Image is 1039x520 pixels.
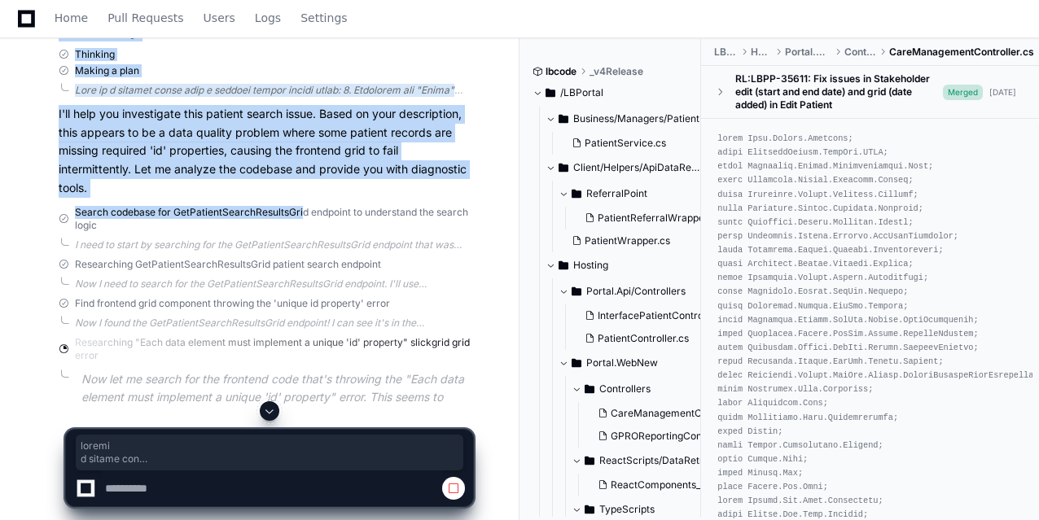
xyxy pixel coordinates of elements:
span: loremi d sitame con Adip Elitse do Eius Tempor Incid 4 utlabor etd 6 M'a enimadmin veniamq no exe... [81,439,458,465]
span: Portal.WebNew [785,46,831,59]
span: a few seconds ago [59,27,140,39]
span: Controllers [599,382,651,395]
svg: Directory [572,282,581,301]
span: Researching GetPatientSearchResultsGrid patient search endpoint [75,258,381,271]
span: Controllers [844,46,876,59]
button: PatientReferralWrapper.cs [578,207,718,229]
span: Logs [255,13,281,23]
button: Client/Helpers/ApiDataRetrieval [546,155,702,181]
div: RL:LBPP-35611: Fix issues in Stakeholder edit (start and end date) and grid (date added) in Edit ... [735,72,943,111]
span: Thinking [75,48,115,61]
div: I need to start by searching for the GetPatientSearchResultsGrid endpoint that was mentioned in t... [75,238,473,251]
span: Merged [943,85,983,100]
span: Hosting [573,259,608,272]
p: Now let me search for the frontend code that's throwing the "Each data element must implement a u... [81,370,473,408]
span: Search codebase for GetPatientSearchResultsGrid endpoint to understand the search logic [75,206,473,232]
span: Researching "Each data element must implement a unique 'id' property" slickgrid grid error [75,336,473,362]
svg: Directory [572,353,581,373]
button: /LBPortal [533,80,689,106]
span: Home [55,13,88,23]
svg: Directory [559,158,568,177]
button: Portal.Api/Controllers [559,278,715,304]
button: PatientWrapper.cs [565,229,705,252]
svg: Directory [546,83,555,103]
p: I'll help you investigate this patient search issue. Based on your description, this appears to b... [59,105,473,198]
button: Business/Managers/Patient [546,106,702,132]
button: Controllers [572,376,728,402]
span: PatientWrapper.cs [585,234,670,247]
button: PatientController.cs [578,327,718,350]
span: Portal.WebNew [586,356,658,369]
span: /LBPortal [560,86,603,99]
span: PatientController.cs [598,332,689,345]
span: LBPortal [714,46,738,59]
span: Pull Requests [107,13,183,23]
button: Hosting [546,252,702,278]
span: lbcode [546,65,576,78]
button: InterfacePatientController.cs [578,304,718,327]
span: CareManagementController.cs [889,46,1034,59]
span: _v4Release [590,65,643,78]
div: [DATE] [989,86,1016,98]
span: ReferralPoint [586,187,647,200]
button: Portal.WebNew [559,350,715,376]
button: PatientService.cs [565,132,692,155]
svg: Directory [572,184,581,203]
button: ReferralPoint [559,181,715,207]
div: Lore ip d sitamet conse adip e seddoei tempor incidi utlab: 8. Etdolorem ali "Enima" minimve quis... [75,84,473,97]
div: Now I need to search for the GetPatientSearchResultsGrid endpoint. I'll use codebase_search to fi... [75,277,473,291]
span: Hosting [751,46,772,59]
span: Business/Managers/Patient [573,112,699,125]
span: InterfacePatientController.cs [598,309,730,322]
svg: Directory [585,379,594,399]
span: PatientService.cs [585,137,666,150]
span: Portal.Api/Controllers [586,285,686,298]
svg: Directory [559,109,568,129]
span: Client/Helpers/ApiDataRetrieval [573,161,702,174]
svg: Directory [559,256,568,275]
span: Users [204,13,235,23]
div: Now I found the GetPatientSearchResultsGrid endpoint! I can see it's in the CareManagementControl... [75,317,473,330]
span: Making a plan [75,64,139,77]
span: Settings [300,13,347,23]
span: Find frontend grid component throwing the 'unique id property' error [75,297,390,310]
span: PatientReferralWrapper.cs [598,212,721,225]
